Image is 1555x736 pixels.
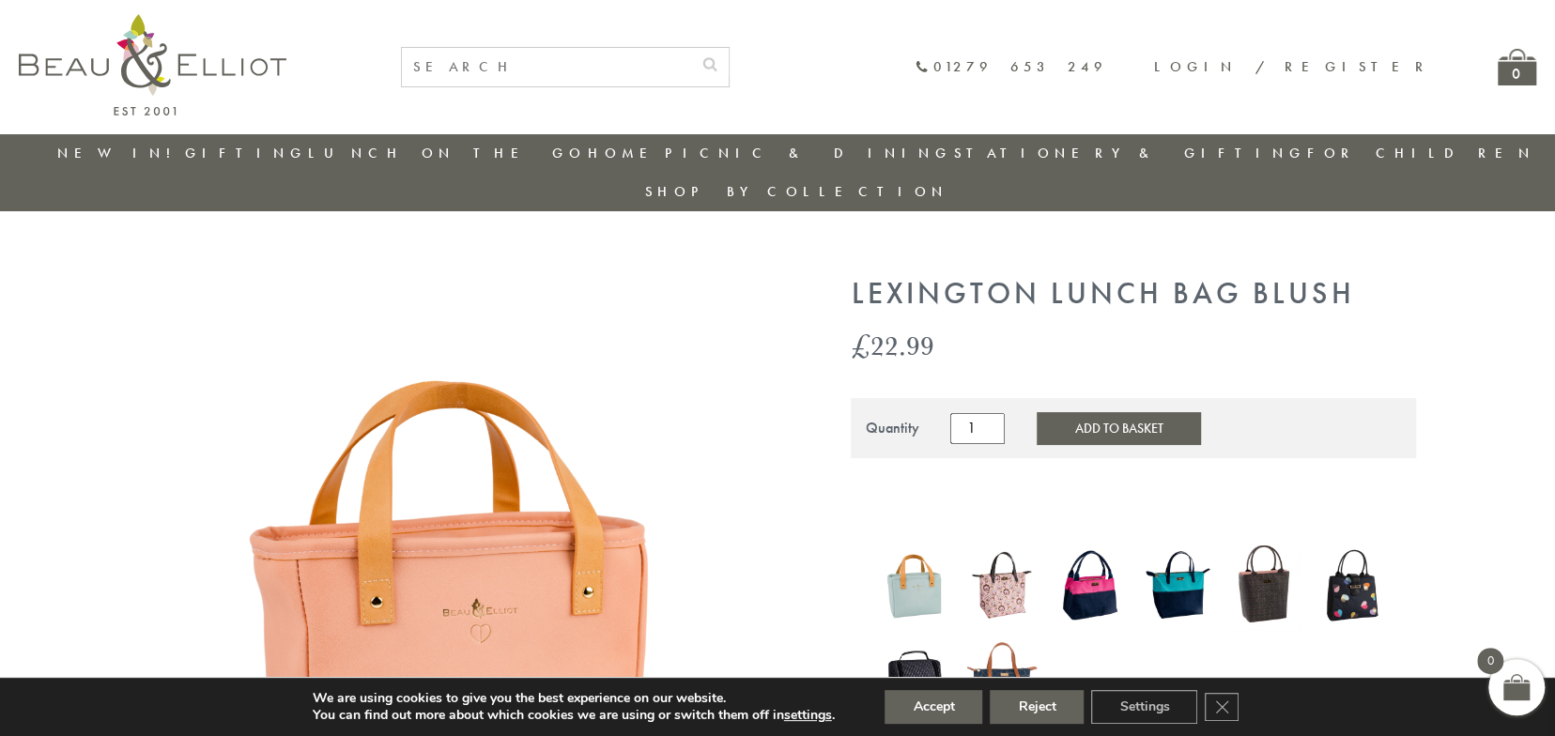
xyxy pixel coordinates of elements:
[851,326,933,364] bdi: 22.99
[879,539,948,636] a: Lexington lunch bag eau de nil
[665,144,952,162] a: Picnic & Dining
[313,707,835,724] p: You can find out more about which cookies we are using or switch them off in .
[953,144,1305,162] a: Stationery & Gifting
[1055,540,1125,630] img: Colour Block Insulated Lunch Bag
[185,144,307,162] a: Gifting
[967,635,1037,731] a: Navy 7L Luxury Insulated Lunch Bag
[851,326,870,364] span: £
[967,540,1037,630] img: Boho Luxury Insulated Lunch Bag
[879,539,948,631] img: Lexington lunch bag eau de nil
[885,690,982,724] button: Accept
[879,636,948,727] img: Manhattan Larger Lunch Bag
[879,636,948,730] a: Manhattan Larger Lunch Bag
[1154,57,1432,76] a: Login / Register
[967,540,1037,634] a: Boho Luxury Insulated Lunch Bag
[784,707,832,724] button: settings
[990,690,1084,724] button: Reject
[1307,144,1535,162] a: For Children
[313,690,835,707] p: We are using cookies to give you the best experience on our website.
[19,14,286,115] img: logo
[847,469,1420,514] iframe: Secure express checkout frame
[1143,540,1212,634] a: Colour Block Luxury Insulated Lunch Bag
[1231,540,1301,634] a: Dove Insulated Lunch Bag
[950,413,1005,443] input: Product quantity
[588,144,663,162] a: Home
[1055,540,1125,634] a: Colour Block Insulated Lunch Bag
[645,182,948,201] a: Shop by collection
[1091,690,1197,724] button: Settings
[402,48,691,86] input: SEARCH
[1205,693,1239,721] button: Close GDPR Cookie Banner
[1477,648,1503,674] span: 0
[308,144,586,162] a: Lunch On The Go
[1037,412,1200,444] button: Add to Basket
[851,277,1416,312] h1: Lexington Lunch Bag Blush
[1318,544,1388,626] img: Emily Heart Insulated Lunch Bag
[865,420,918,437] div: Quantity
[915,59,1107,75] a: 01279 653 249
[57,144,183,162] a: New in!
[967,635,1037,727] img: Navy 7L Luxury Insulated Lunch Bag
[1498,49,1536,85] a: 0
[1318,544,1388,630] a: Emily Heart Insulated Lunch Bag
[1231,540,1301,630] img: Dove Insulated Lunch Bag
[1143,540,1212,630] img: Colour Block Luxury Insulated Lunch Bag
